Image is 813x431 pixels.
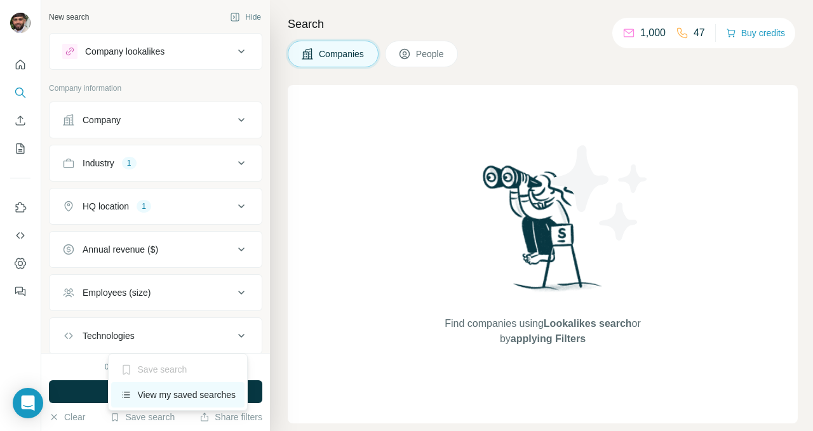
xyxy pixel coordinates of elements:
button: Company [50,105,262,135]
div: Employees (size) [83,286,151,299]
img: Surfe Illustration - Stars [543,136,657,250]
div: 1 [122,157,137,169]
button: Buy credits [726,24,785,42]
span: Companies [319,48,365,60]
button: Annual revenue ($) [50,234,262,265]
span: applying Filters [511,333,586,344]
div: Technologies [83,329,135,342]
div: Company lookalikes [85,45,165,58]
div: Open Intercom Messenger [13,388,43,418]
button: HQ location1 [50,191,262,222]
img: Surfe Illustration - Woman searching with binoculars [477,162,609,303]
div: Annual revenue ($) [83,243,158,256]
button: Hide [221,8,270,27]
img: Avatar [10,13,30,33]
button: Share filters [199,411,262,423]
button: Technologies [50,321,262,351]
button: Use Surfe API [10,224,30,247]
button: Industry1 [50,148,262,178]
span: Find companies using or by [441,316,644,347]
button: Company lookalikes [50,36,262,67]
div: Save search [111,357,245,382]
div: HQ location [83,200,129,213]
button: Search [10,81,30,104]
button: Quick start [10,53,30,76]
div: 0 search results remaining [105,361,207,373]
p: 1,000 [640,25,666,41]
p: 47 [694,25,705,41]
div: Company [83,114,121,126]
div: View my saved searches [111,382,245,408]
button: Feedback [10,280,30,303]
button: Save search [110,411,175,423]
span: Lookalikes search [544,318,632,329]
button: Clear [49,411,85,423]
button: Enrich CSV [10,109,30,132]
div: New search [49,11,89,23]
div: Industry [83,157,114,169]
p: Company information [49,83,262,94]
button: Dashboard [10,252,30,275]
h4: Search [288,15,798,33]
div: 1 [137,201,151,212]
span: People [416,48,445,60]
button: Use Surfe on LinkedIn [10,196,30,219]
button: My lists [10,137,30,160]
button: Run search [49,380,262,403]
button: Employees (size) [50,277,262,308]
